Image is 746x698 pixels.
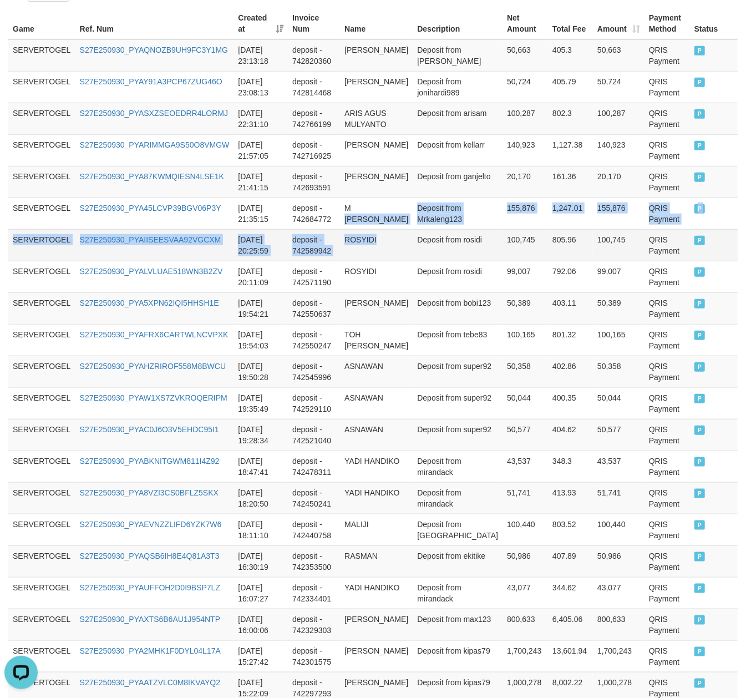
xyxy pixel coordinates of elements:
[694,78,706,87] span: PAID
[8,356,75,387] td: SERVERTOGEL
[548,324,593,356] td: 801.32
[644,609,690,640] td: QRIS Payment
[548,134,593,166] td: 1,127.38
[593,166,644,198] td: 20,170
[503,103,548,134] td: 100,287
[593,103,644,134] td: 100,287
[80,299,219,307] a: S27E250930_PYA5XPN62IQI5HHSH1E
[644,198,690,229] td: QRIS Payment
[340,71,413,103] td: [PERSON_NAME]
[288,292,340,324] td: deposit - 742550637
[694,204,706,214] span: PAID
[503,229,548,261] td: 100,745
[413,324,503,356] td: Deposit from tebe83
[340,103,413,134] td: ARIS AGUS MULYANTO
[593,39,644,72] td: 50,663
[644,482,690,514] td: QRIS Payment
[548,609,593,640] td: 6,405.06
[80,615,220,624] a: S27E250930_PYAXTS6B6AU1J954NTP
[413,640,503,672] td: Deposit from kipas79
[340,356,413,387] td: ASNAWAN
[548,451,593,482] td: 348.3
[694,584,706,593] span: PAID
[80,646,221,655] a: S27E250930_PYA2MHK1F0DYL04L17A
[340,292,413,324] td: [PERSON_NAME]
[288,103,340,134] td: deposit - 742766199
[340,577,413,609] td: YADI HANDIKO
[234,640,288,672] td: [DATE] 15:27:42
[413,261,503,292] td: Deposit from rosidi
[8,166,75,198] td: SERVERTOGEL
[413,356,503,387] td: Deposit from super92
[8,229,75,261] td: SERVERTOGEL
[340,229,413,261] td: ROSYIDI
[413,229,503,261] td: Deposit from rosidi
[234,292,288,324] td: [DATE] 19:54:21
[644,451,690,482] td: QRIS Payment
[8,198,75,229] td: SERVERTOGEL
[234,356,288,387] td: [DATE] 19:50:28
[593,71,644,103] td: 50,724
[593,545,644,577] td: 50,986
[8,292,75,324] td: SERVERTOGEL
[503,482,548,514] td: 51,741
[80,678,220,687] a: S27E250930_PYAATZVLC0M8IKVAYQ2
[694,520,706,530] span: PAID
[694,331,706,340] span: PAID
[8,514,75,545] td: SERVERTOGEL
[288,451,340,482] td: deposit - 742478311
[4,4,38,38] button: Open LiveChat chat widget
[644,166,690,198] td: QRIS Payment
[340,134,413,166] td: [PERSON_NAME]
[503,545,548,577] td: 50,986
[548,292,593,324] td: 403.11
[694,299,706,308] span: PAID
[593,198,644,229] td: 155,876
[548,577,593,609] td: 344.62
[694,426,706,435] span: PAID
[593,134,644,166] td: 140,923
[234,545,288,577] td: [DATE] 16:30:19
[80,109,228,118] a: S27E250930_PYASXZSEOEDRR4LORMJ
[80,140,230,149] a: S27E250930_PYARIMMGA9S50O8VMGW
[234,387,288,419] td: [DATE] 19:35:49
[644,640,690,672] td: QRIS Payment
[288,8,340,39] th: Invoice Num
[413,292,503,324] td: Deposit from bobi123
[340,482,413,514] td: YADI HANDIKO
[694,394,706,403] span: PAID
[548,261,593,292] td: 792.06
[548,8,593,39] th: Total Fee
[80,45,228,54] a: S27E250930_PYAQNOZB9UH9FC3Y1MG
[694,236,706,245] span: PAID
[8,640,75,672] td: SERVERTOGEL
[340,451,413,482] td: YADI HANDIKO
[288,545,340,577] td: deposit - 742353500
[288,261,340,292] td: deposit - 742571190
[644,356,690,387] td: QRIS Payment
[8,545,75,577] td: SERVERTOGEL
[234,71,288,103] td: [DATE] 23:08:13
[644,8,690,39] th: Payment Method
[593,482,644,514] td: 51,741
[413,545,503,577] td: Deposit from ekitike
[80,235,221,244] a: S27E250930_PYAIISEESVAA92VGCXM
[413,39,503,72] td: Deposit from [PERSON_NAME]
[8,134,75,166] td: SERVERTOGEL
[694,552,706,562] span: PAID
[288,356,340,387] td: deposit - 742545996
[413,134,503,166] td: Deposit from kellarr
[503,324,548,356] td: 100,165
[644,103,690,134] td: QRIS Payment
[80,204,221,213] a: S27E250930_PYA45LCVP39BGV06P3Y
[644,261,690,292] td: QRIS Payment
[80,425,219,434] a: S27E250930_PYAC0J6O3V5EHDC95I1
[80,77,222,86] a: S27E250930_PYAY91A3PCP67ZUG46O
[503,356,548,387] td: 50,358
[644,71,690,103] td: QRIS Payment
[340,545,413,577] td: RASMAN
[413,482,503,514] td: Deposit from mirandack
[340,387,413,419] td: ASNAWAN
[644,419,690,451] td: QRIS Payment
[694,647,706,656] span: PAID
